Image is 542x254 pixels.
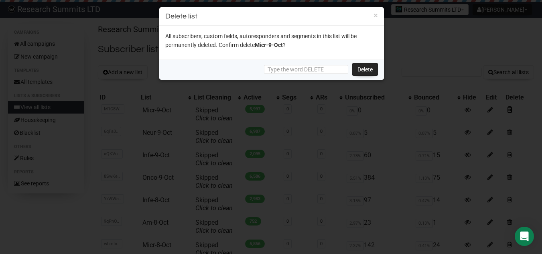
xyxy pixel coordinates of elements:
[515,227,534,246] div: Open Intercom Messenger
[352,63,378,76] a: Delete
[374,12,378,19] button: ×
[264,65,348,74] input: Type the word DELETE
[255,42,283,48] span: Micr-9-Oct
[165,32,378,49] p: All subscribers, custom fields, autoresponders and segments in this list will be permanently dele...
[165,11,378,22] h3: Delete list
